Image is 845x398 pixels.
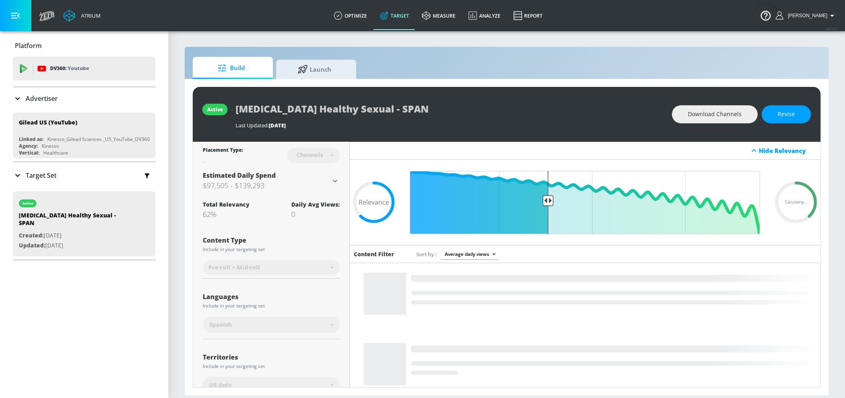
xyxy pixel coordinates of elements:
div: Include in your targeting set [203,247,340,252]
div: US Only [203,377,340,393]
div: DV360: Youtube [13,56,155,80]
p: Youtube [68,64,89,72]
div: active [207,106,223,113]
div: Gilead US (YouTube)Linked as:Kinesso_Gilead Sciences _US_YouTube_DV360Agency:KinessoVertical:Heal... [13,113,155,158]
span: Updated: [19,241,45,249]
div: Hide Relevancy [759,147,816,155]
div: Average daily views [441,249,499,259]
div: Languages [203,293,340,300]
span: v 4.19.0 [826,26,837,31]
a: Report [507,1,549,30]
p: Platform [15,41,42,50]
span: Launch [284,60,345,79]
div: Content Type [203,237,340,243]
div: Placement Type: [203,147,243,155]
p: [DATE] [19,241,131,251]
div: Last Updated: [236,122,664,129]
div: Agency: [19,143,38,149]
span: US Only [209,381,232,389]
span: Build [201,58,262,78]
div: Linked as: [19,136,43,143]
p: Target Set [26,171,56,180]
div: Channels [292,151,327,158]
span: Spanish [209,321,232,329]
p: Advertiser [26,94,58,103]
a: optimize [327,1,373,30]
button: [PERSON_NAME] [776,11,837,20]
span: Sort by [416,251,437,258]
div: Kinesso [42,143,59,149]
div: Hide Relevancy [350,142,820,160]
div: 0 [291,209,340,219]
button: Download Channels [672,105,758,123]
h6: Content Filter [354,250,394,258]
div: Platform [13,34,155,57]
span: Calculating... [785,201,807,205]
button: Revise [762,105,811,123]
div: Total Relevancy [203,201,250,208]
div: Atrium [78,12,101,19]
button: Open Resource Center [754,4,777,26]
div: Territories [203,354,340,360]
div: [MEDICAL_DATA] Healthy Sexual - SPAN [19,211,131,231]
div: active[MEDICAL_DATA] Healthy Sexual - SPANCreated:[DATE]Updated:[DATE] [13,191,155,256]
div: Kinesso_Gilead Sciences _US_YouTube_DV360 [47,136,150,143]
h3: $97,505 - $139,293 [203,180,330,191]
div: Advertiser [13,87,155,110]
div: Gilead US (YouTube) [19,119,77,126]
div: 62% [203,209,250,219]
span: Created: [19,231,44,239]
span: login as: veronica.hernandez@zefr.com [784,13,827,18]
span: Download Channels [688,109,742,119]
div: Daily Avg Views: [291,201,340,208]
div: Estimated Daily Spend$97,505 - $139,293 [203,171,340,191]
input: Final Threshold [406,171,764,234]
p: DV360: [50,64,89,73]
a: measure [415,1,462,30]
div: Target Set [13,162,155,189]
span: Pre-roll + Mid-roll [208,263,260,271]
a: Target [373,1,415,30]
p: [DATE] [19,231,131,241]
span: [DATE] [269,122,286,129]
div: Healthcare [43,149,68,156]
span: Estimated Daily Spend [203,171,276,180]
span: Revise [778,109,795,119]
div: Include in your targeting set [203,364,340,369]
div: Include in your targeting set [203,304,340,308]
a: Atrium [63,10,101,22]
div: Spanish [203,317,340,333]
span: Relevance [359,199,389,205]
div: active [22,201,33,205]
a: Analyze [462,1,507,30]
div: Vertical: [19,149,39,156]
